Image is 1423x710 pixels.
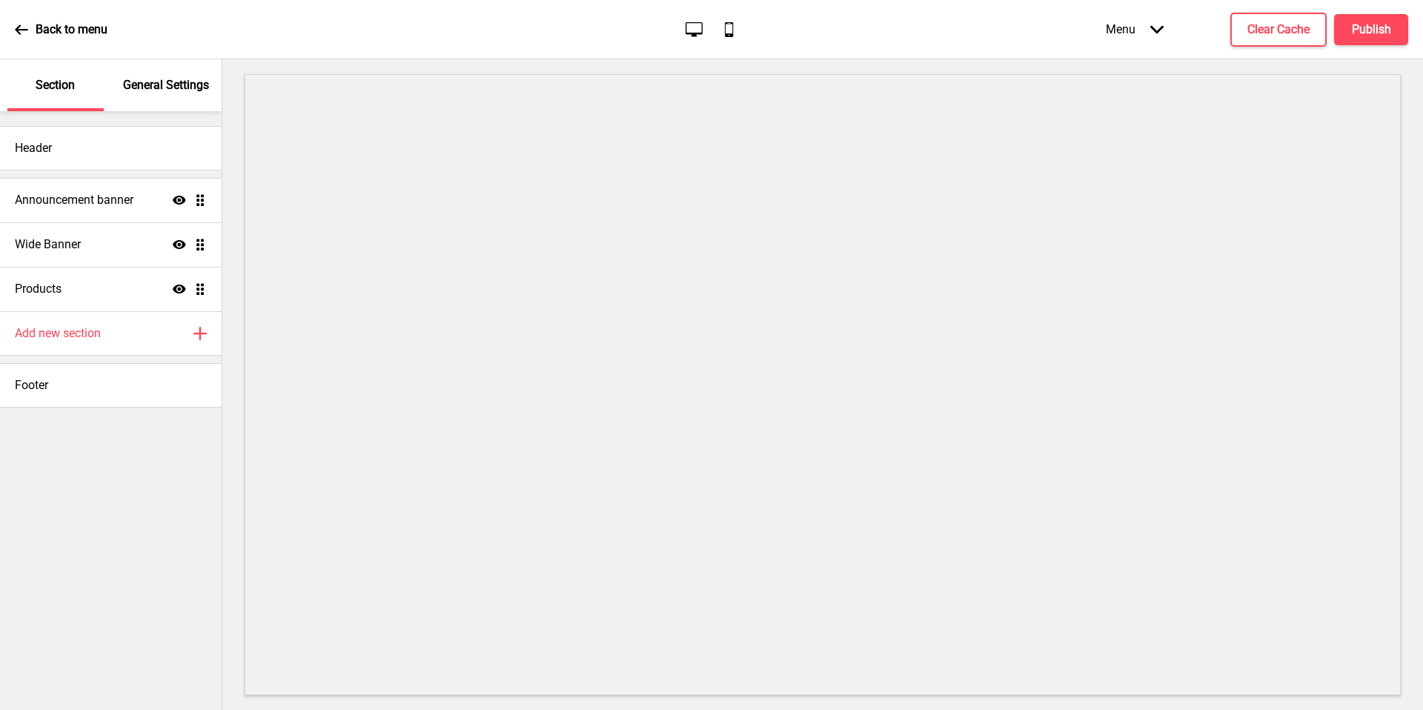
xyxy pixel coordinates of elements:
div: Menu [1091,7,1178,51]
p: Section [36,77,75,93]
button: Publish [1334,14,1408,45]
h4: Products [15,281,62,297]
a: Back to menu [15,10,107,50]
h4: Clear Cache [1247,21,1310,38]
button: Clear Cache [1230,13,1327,47]
h4: Wide Banner [15,236,81,253]
p: General Settings [123,77,209,93]
h4: Announcement banner [15,192,133,208]
h4: Add new section [15,325,101,342]
h4: Publish [1352,21,1391,38]
h4: Header [15,140,52,156]
p: Back to menu [36,21,107,38]
h4: Footer [15,377,48,394]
